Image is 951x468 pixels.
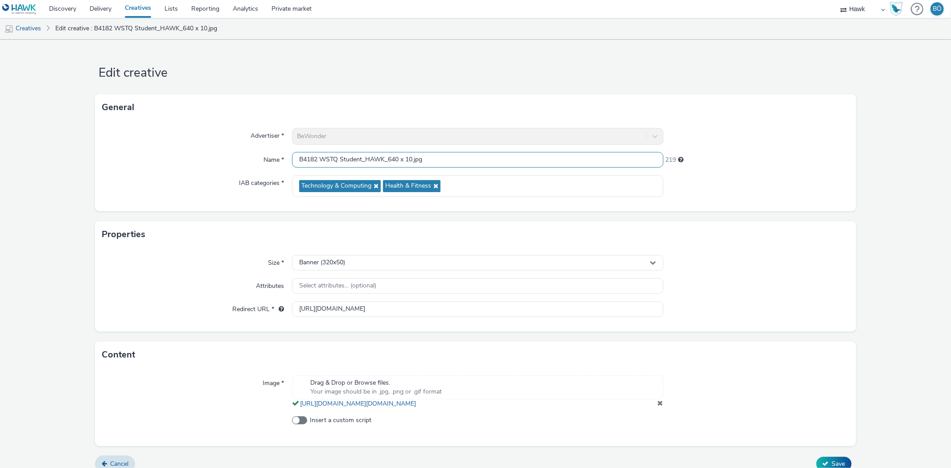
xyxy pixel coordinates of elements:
span: 219 [666,156,676,164]
h3: Content [102,348,135,361]
span: Technology & Computing [301,182,371,190]
label: Redirect URL * [229,301,288,314]
h1: Edit creative [95,65,856,82]
h3: General [102,101,134,114]
span: Drag & Drop or Browse files. [310,378,442,387]
a: Edit creative : B4182 WSTQ Student_HAWK_640 x 10.jpg [51,18,222,39]
img: undefined Logo [2,4,37,15]
span: Health & Fitness [385,182,431,190]
label: IAB categories * [235,175,288,188]
img: Hawk Academy [889,2,903,16]
span: Insert a custom script [310,416,371,425]
input: Name [292,152,663,168]
label: Name * [260,152,288,164]
label: Image * [259,375,288,388]
span: Banner (320x50) [299,259,345,267]
div: Maximum 255 characters [679,156,684,164]
label: Size * [264,255,288,267]
label: Advertiser * [247,128,288,140]
div: URL will be used as a validation URL with some SSPs and it will be the redirection URL of your cr... [274,305,284,314]
h3: Properties [102,228,145,241]
span: Your image should be in .jpg, .png or .gif format [310,387,442,396]
a: Hawk Academy [889,2,906,16]
div: BÖ [933,2,942,16]
img: mobile [4,25,13,33]
span: Cancel [110,460,128,468]
span: Select attributes... (optional) [299,282,376,290]
input: url... [292,301,663,317]
span: Save [832,460,845,468]
label: Attributes [252,278,288,291]
a: [URL][DOMAIN_NAME][DOMAIN_NAME] [300,399,420,408]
